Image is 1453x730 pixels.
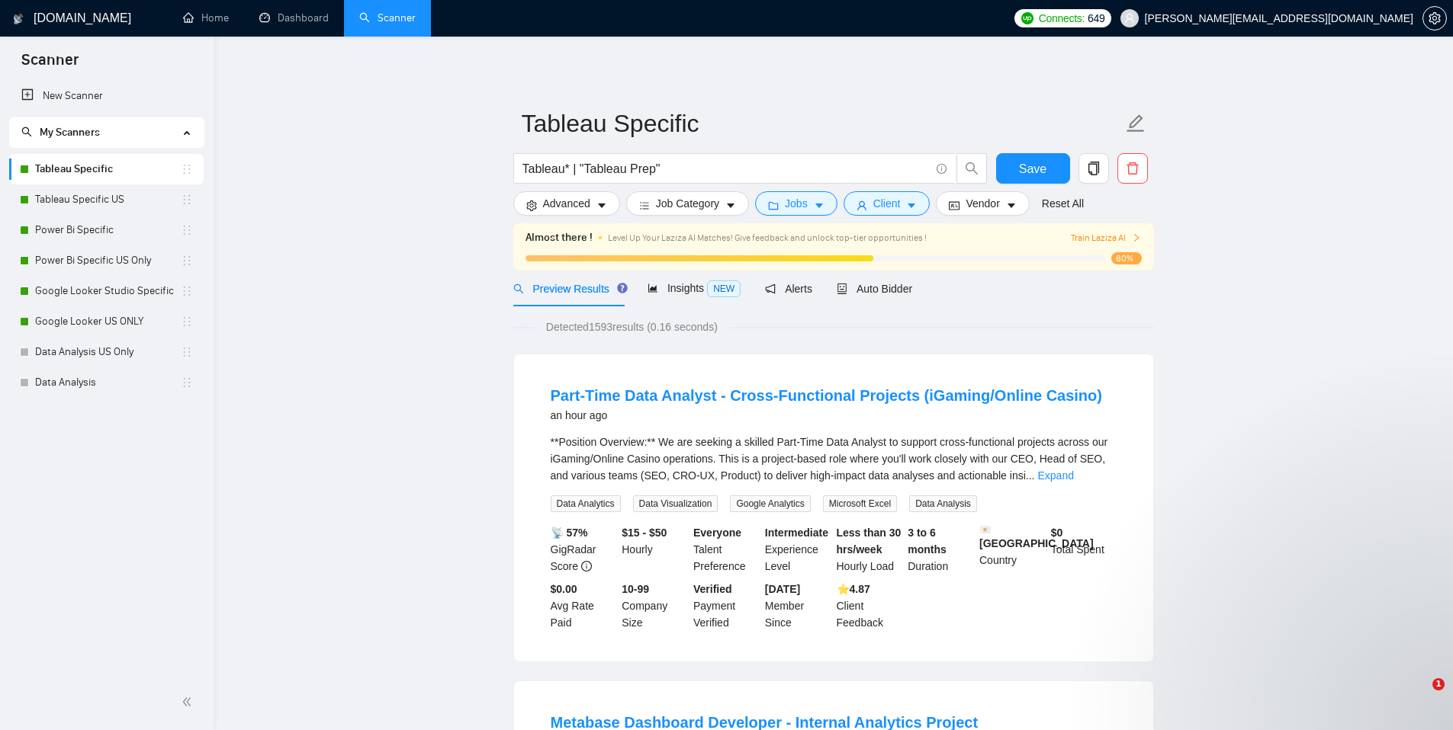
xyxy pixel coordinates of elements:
b: ⭐️ 4.87 [837,583,870,595]
span: setting [526,200,537,211]
a: setting [1422,12,1447,24]
a: Google Looker US ONLY [35,306,181,337]
div: Avg Rate Paid [548,581,619,631]
button: copy [1078,153,1109,184]
span: My Scanners [40,126,100,139]
a: New Scanner [21,81,191,111]
b: 📡 57% [551,527,588,539]
span: 649 [1088,10,1104,27]
a: Tableau Specific US [35,184,181,215]
b: [GEOGRAPHIC_DATA] [979,524,1094,549]
div: Payment Verified [690,581,762,631]
span: caret-down [906,200,917,211]
span: Save [1019,159,1046,178]
li: Tableau Specific [9,154,204,184]
div: Experience Level [762,524,834,575]
span: Preview Results [513,283,623,295]
span: Jobs [785,195,808,212]
span: idcard [949,200,960,211]
div: Duration [905,524,976,575]
img: upwork-logo.png [1021,12,1033,24]
span: 60% [1111,252,1142,264]
b: Verified [693,583,732,595]
span: 1 [1432,678,1445,690]
span: delete [1118,162,1147,175]
span: Data Analytics [551,495,621,512]
span: Advanced [543,195,590,212]
button: Train Laziza AI [1071,231,1141,245]
b: Everyone [693,527,741,539]
a: dashboardDashboard [259,11,329,24]
button: idcardVendorcaret-down [936,191,1029,216]
li: Data Analysis US Only [9,337,204,367]
span: holder [181,315,193,328]
span: user [1124,13,1135,24]
div: Total Spent [1048,524,1120,575]
span: Level Up Your Laziza AI Matches! Give feedback and unlock top-tier opportunities ! [608,232,927,243]
b: Intermediate [765,527,828,539]
a: Google Looker Studio Specific [35,276,181,306]
div: an hour ago [551,406,1102,424]
b: [DATE] [765,583,800,595]
li: New Scanner [9,81,204,111]
li: Power Bi Specific [9,215,204,245]
span: caret-down [814,200,825,211]
span: edit [1126,114,1146,133]
span: area-chart [648,283,658,293]
button: settingAdvancedcaret-down [513,191,620,216]
span: info-circle [937,164,947,174]
img: logo [13,7,24,31]
b: $ 0 [1051,527,1063,539]
span: Alerts [765,283,812,295]
span: Connects: [1039,10,1085,27]
span: Detected 1593 results (0.16 seconds) [535,319,728,335]
span: caret-down [725,200,736,211]
div: Talent Preference [690,524,762,575]
button: search [956,153,987,184]
span: bars [639,200,650,211]
div: Member Since [762,581,834,631]
span: holder [181,224,193,236]
span: search [957,162,986,175]
span: Insights [648,282,741,294]
input: Search Freelance Jobs... [522,159,930,178]
button: setting [1422,6,1447,30]
b: 10-99 [622,583,649,595]
b: 3 to 6 months [908,527,947,556]
span: Vendor [966,195,999,212]
a: Power Bi Specific US Only [35,245,181,276]
span: Job Category [656,195,719,212]
span: double-left [182,694,197,709]
span: copy [1079,162,1108,175]
img: 🇨🇾 [980,524,991,535]
span: caret-down [1006,200,1017,211]
div: Hourly Load [834,524,905,575]
a: Expand [1037,469,1073,482]
a: Part-Time Data Analyst - Cross-Functional Projects (iGaming/Online Casino) [551,387,1102,404]
span: Google Analytics [730,495,810,512]
span: My Scanners [21,126,100,139]
div: Tooltip anchor [616,281,629,295]
a: Power Bi Specific [35,215,181,245]
li: Google Looker Studio Specific [9,276,204,306]
span: holder [181,376,193,389]
button: delete [1117,153,1148,184]
a: Reset All [1042,195,1084,212]
div: Company Size [619,581,690,631]
span: Auto Bidder [837,283,912,295]
button: folderJobscaret-down [755,191,837,216]
span: ... [1026,469,1035,482]
span: caret-down [596,200,607,211]
span: search [21,126,32,137]
span: NEW [707,280,741,297]
li: Google Looker US ONLY [9,306,204,337]
b: $15 - $50 [622,527,667,539]
div: **Position Overview:** We are seeking a skilled Part-Time Data Analyst to support cross-functiona... [551,434,1117,484]
span: holder [181,163,193,175]
span: Scanner [9,49,91,81]
span: Almost there ! [526,229,593,246]
a: homeHome [183,11,229,24]
span: holder [181,255,193,267]
div: GigRadar Score [548,524,619,575]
